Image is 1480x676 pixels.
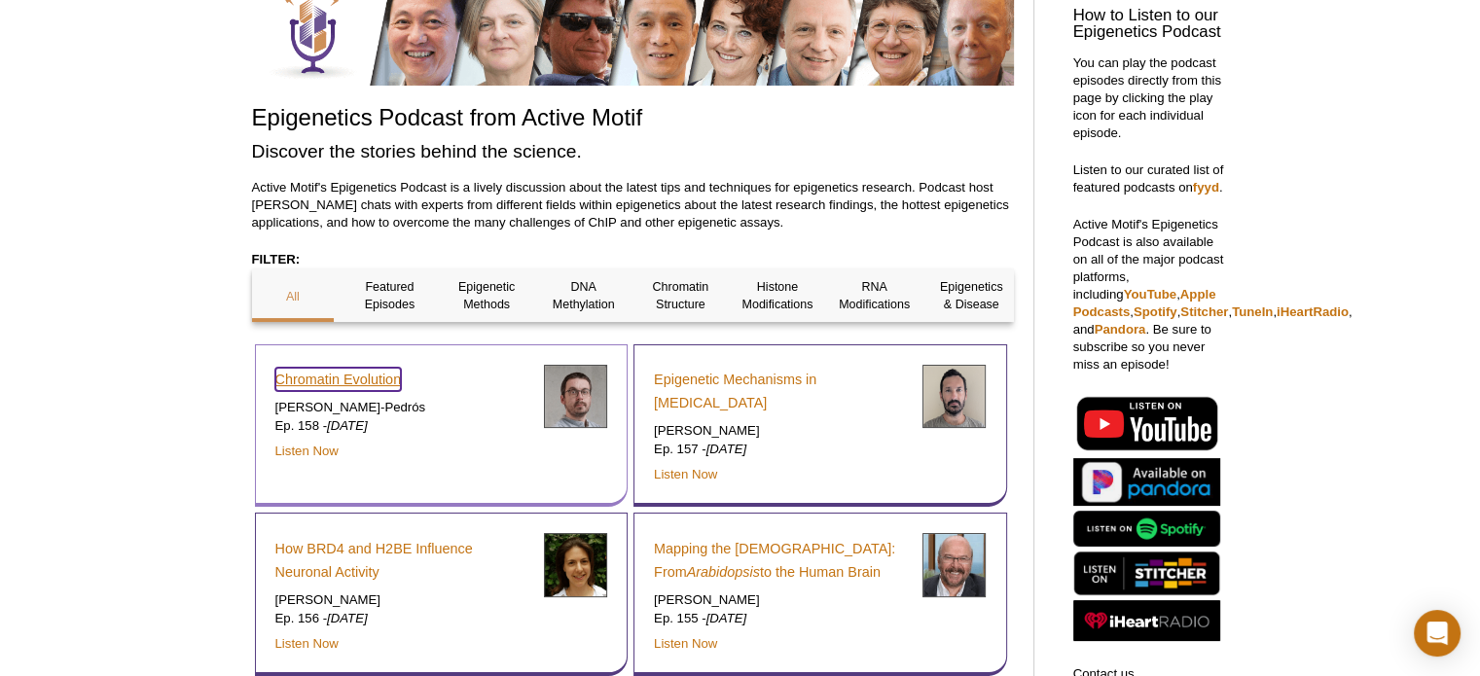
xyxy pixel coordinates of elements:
a: Chromatin Evolution [275,368,402,391]
p: [PERSON_NAME]-Pedrós [275,399,529,416]
p: Listen to our curated list of featured podcasts on . [1073,161,1229,196]
p: Active Motif's Epigenetics Podcast is also available on all of the major podcast platforms, inclu... [1073,216,1229,374]
img: Listen on iHeartRadio [1073,600,1220,642]
p: Epigenetic Methods [446,278,528,313]
p: [PERSON_NAME] [654,422,908,440]
p: DNA Methylation [542,278,625,313]
img: Arnau Sebe Pedros headshot [544,365,607,428]
p: Ep. 158 - [275,417,529,435]
p: RNA Modifications [833,278,916,313]
a: Listen Now [654,636,717,651]
p: Chromatin Structure [639,278,722,313]
h3: How to Listen to our Epigenetics Podcast [1073,8,1229,41]
a: TuneIn [1232,304,1273,319]
a: Spotify [1134,304,1177,319]
img: Erica Korb headshot [544,533,607,596]
a: Pandora [1095,322,1146,337]
em: [DATE] [327,611,368,625]
a: Listen Now [275,636,339,651]
em: [DATE] [706,442,747,456]
img: Luca Magnani headshot [922,365,986,428]
a: Epigenetic Mechanisms in [MEDICAL_DATA] [654,368,908,414]
em: [DATE] [327,418,368,433]
p: All [252,288,335,305]
a: Apple Podcasts [1073,287,1216,319]
p: Ep. 156 - [275,610,529,627]
a: iHeartRadio [1277,304,1349,319]
strong: FILTER: [252,252,301,267]
a: YouTube [1124,287,1176,302]
img: Listen on Stitcher [1073,551,1220,595]
img: Joseph Ecker headshot [922,533,986,596]
p: [PERSON_NAME] [654,591,908,609]
a: Listen Now [275,444,339,458]
img: Listen on YouTube [1073,393,1220,453]
p: Epigenetics & Disease [930,278,1013,313]
p: You can play the podcast episodes directly from this page by clicking the play icon for each indi... [1073,54,1229,142]
a: fyyd [1193,180,1219,195]
a: How BRD4 and H2BE Influence Neuronal Activity [275,537,529,584]
h1: Epigenetics Podcast from Active Motif [252,105,1014,133]
p: Featured Episodes [348,278,431,313]
p: Active Motif's Epigenetics Podcast is a lively discussion about the latest tips and techniques fo... [252,179,1014,231]
p: Histone Modifications [737,278,819,313]
a: Listen Now [654,467,717,481]
em: Arabidopsis [687,564,760,580]
img: Listen on Spotify [1073,511,1220,547]
p: Ep. 155 - [654,610,908,627]
img: Listen on Pandora [1073,458,1220,506]
a: Stitcher [1180,304,1228,319]
h2: Discover the stories behind the science. [252,138,1014,164]
a: Mapping the [DEMOGRAPHIC_DATA]: FromArabidopsisto the Human Brain [654,537,908,584]
p: [PERSON_NAME] [275,591,529,609]
em: [DATE] [706,611,747,625]
p: Ep. 157 - [654,441,908,458]
div: Open Intercom Messenger [1414,610,1461,657]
